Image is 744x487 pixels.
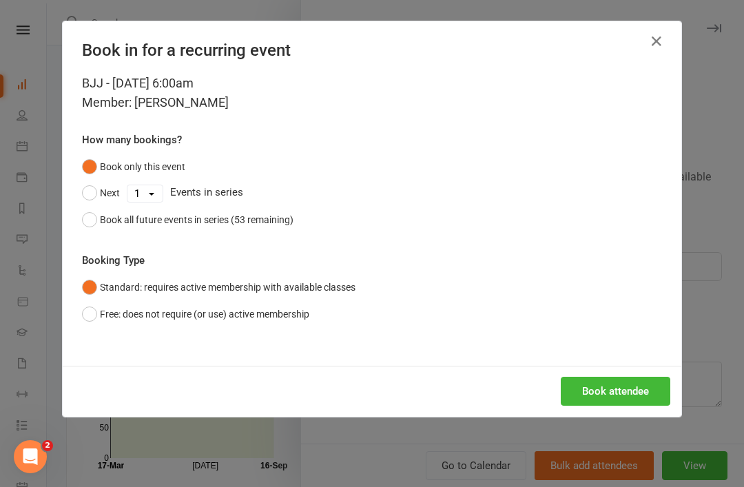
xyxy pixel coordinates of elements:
[82,132,182,148] label: How many bookings?
[42,440,53,451] span: 2
[82,207,293,233] button: Book all future events in series (53 remaining)
[82,41,662,60] h4: Book in for a recurring event
[82,180,662,206] div: Events in series
[82,274,355,300] button: Standard: requires active membership with available classes
[82,301,309,327] button: Free: does not require (or use) active membership
[561,377,670,406] button: Book attendee
[82,252,145,269] label: Booking Type
[82,180,120,206] button: Next
[645,30,668,52] button: Close
[82,154,185,180] button: Book only this event
[14,440,47,473] iframe: Intercom live chat
[100,212,293,227] div: Book all future events in series (53 remaining)
[82,74,662,112] div: BJJ - [DATE] 6:00am Member: [PERSON_NAME]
